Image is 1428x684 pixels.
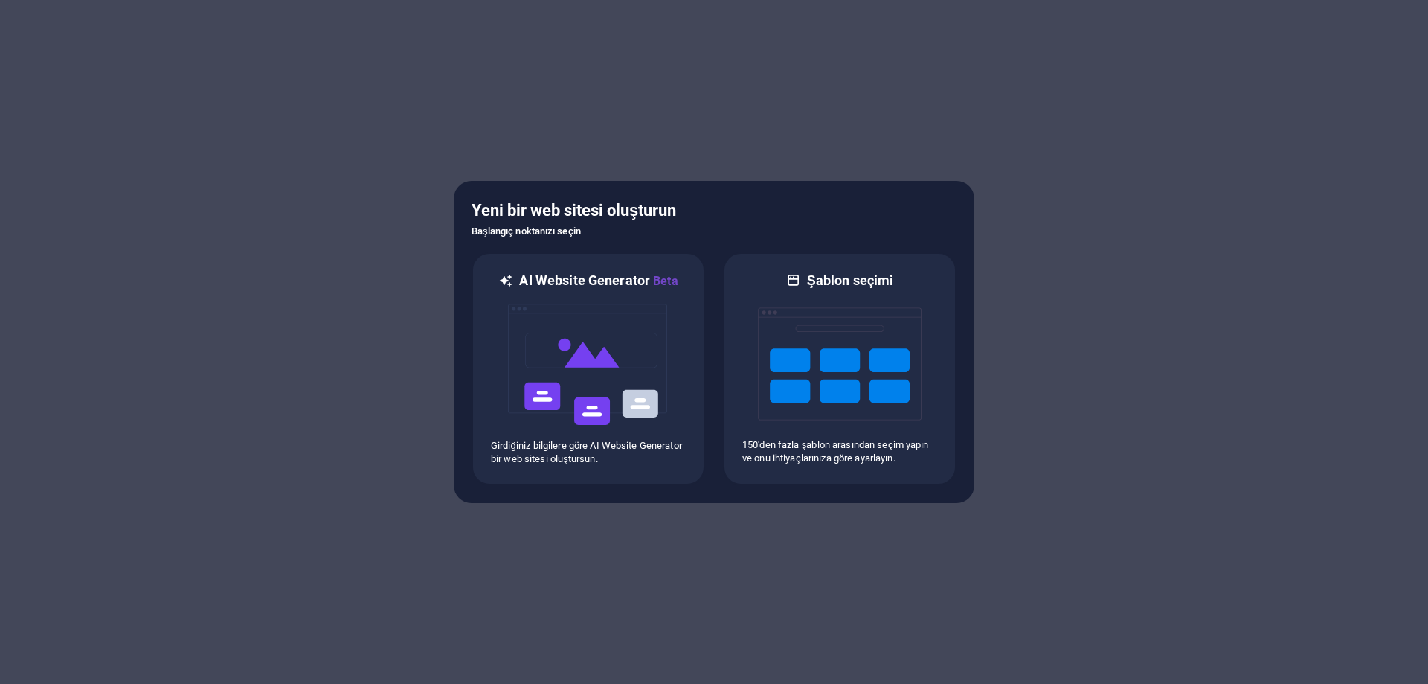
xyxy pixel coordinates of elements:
h5: Yeni bir web sitesi oluşturun [472,199,956,223]
div: AI Website GeneratorBetaaiGirdiğiniz bilgilere göre AI Website Generator bir web sitesi oluştursun. [472,252,705,485]
h6: AI Website Generator [519,272,678,290]
p: Girdiğiniz bilgilere göre AI Website Generator bir web sitesi oluştursun. [491,439,686,466]
img: ai [506,290,670,439]
h6: Başlangıç noktanızı seçin [472,223,956,240]
p: 150'den fazla şablon arasından seçim yapın ve onu ihtiyaçlarınıza göre ayarlayın. [742,438,937,465]
h6: Şablon seçimi [807,272,894,290]
span: Beta [650,274,678,288]
div: Şablon seçimi150'den fazla şablon arasından seçim yapın ve onu ihtiyaçlarınıza göre ayarlayın. [723,252,956,485]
